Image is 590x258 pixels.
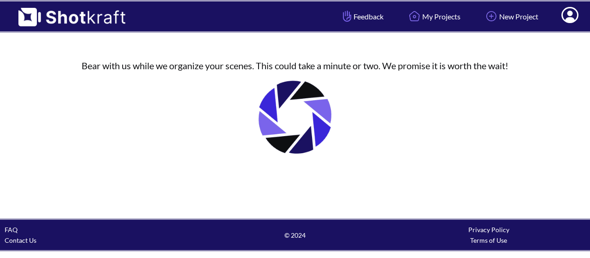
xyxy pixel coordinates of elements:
[341,11,383,22] span: Feedback
[392,235,585,246] div: Terms of Use
[249,71,341,163] img: Loading..
[484,8,499,24] img: Add Icon
[341,8,354,24] img: Hand Icon
[5,236,36,244] a: Contact Us
[407,8,422,24] img: Home Icon
[400,4,467,29] a: My Projects
[477,4,545,29] a: New Project
[392,224,585,235] div: Privacy Policy
[5,226,18,234] a: FAQ
[198,230,392,240] span: © 2024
